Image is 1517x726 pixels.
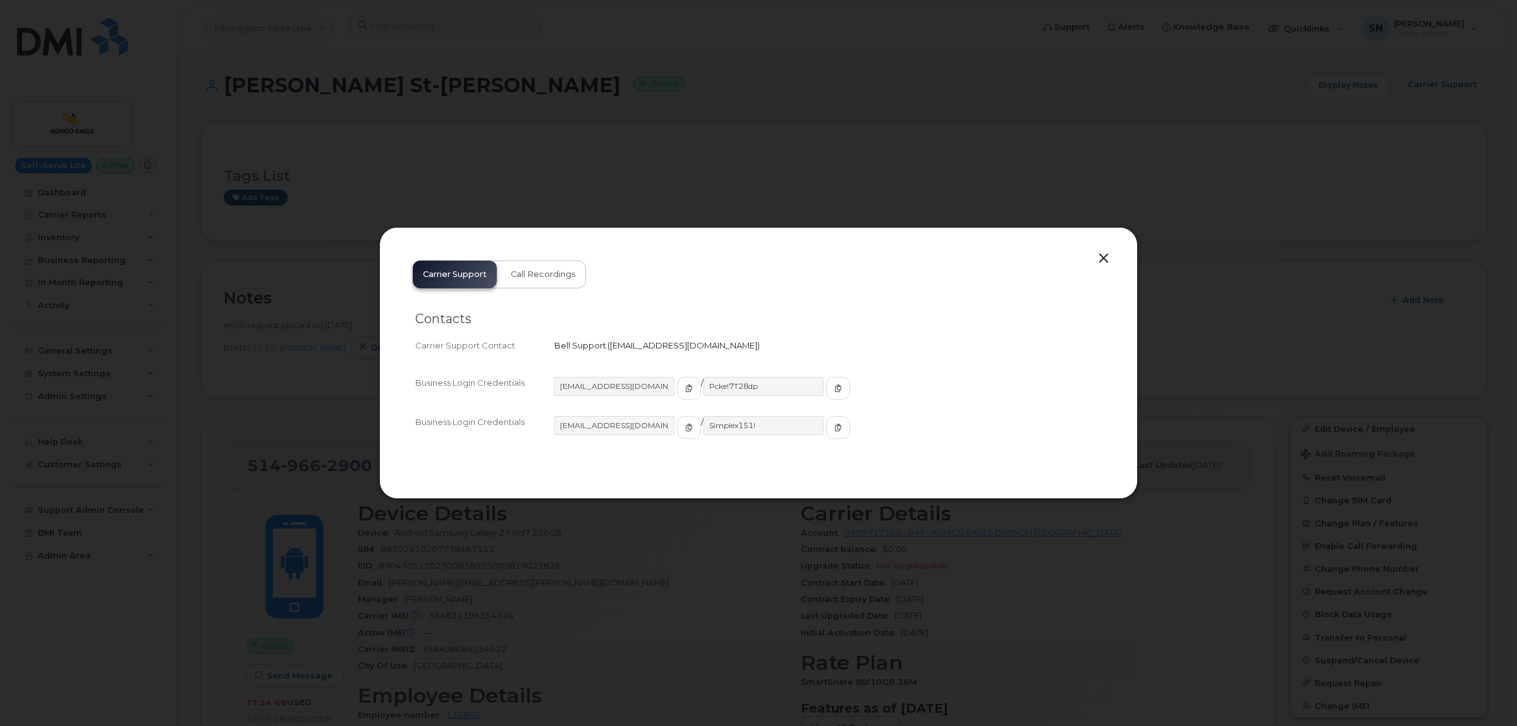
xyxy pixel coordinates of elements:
span: [EMAIL_ADDRESS][DOMAIN_NAME] [610,340,757,350]
div: Business Login Credentials [415,377,554,411]
div: Business Login Credentials [415,416,554,450]
button: copy to clipboard [677,377,701,400]
div: Carrier Support Contact [415,340,554,352]
button: copy to clipboard [826,416,850,439]
span: Call Recordings [511,269,576,280]
span: Bell Support [554,340,606,350]
h2: Contacts [415,311,1102,327]
button: copy to clipboard [677,416,701,439]
button: copy to clipboard [826,377,850,400]
div: / [554,416,1102,450]
div: / [554,377,1102,411]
